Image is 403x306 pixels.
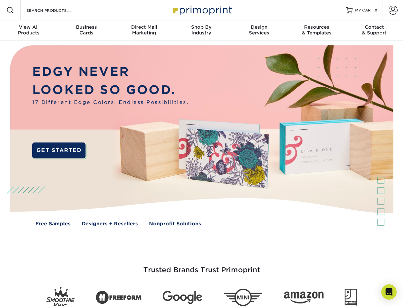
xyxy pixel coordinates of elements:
input: SEARCH PRODUCTS..... [26,6,88,14]
span: 17 Different Edge Colors. Endless Possibilities. [32,99,189,106]
span: Shop By [173,24,230,30]
a: GET STARTED [32,142,86,158]
div: & Support [346,24,403,36]
div: Marketing [115,24,173,36]
iframe: Google Customer Reviews [2,287,54,304]
a: Nonprofit Solutions [149,220,201,228]
span: Direct Mail [115,24,173,30]
a: Shop ByIndustry [173,20,230,41]
a: DesignServices [230,20,288,41]
p: EDGY NEVER [32,63,189,81]
p: LOOKED SO GOOD. [32,81,189,99]
div: Services [230,24,288,36]
a: Free Samples [35,220,71,228]
h3: Trusted Brands Trust Primoprint [15,251,388,282]
span: Resources [288,24,345,30]
img: Primoprint [170,3,234,17]
img: Amazon [284,292,324,304]
div: Open Intercom Messenger [381,284,397,300]
a: Resources& Templates [288,20,345,41]
span: Business [57,24,115,30]
img: Google [163,291,202,304]
div: & Templates [288,24,345,36]
span: Contact [346,24,403,30]
a: Contact& Support [346,20,403,41]
span: MY CART [355,8,373,13]
a: Direct MailMarketing [115,20,173,41]
img: Goodwill [345,289,357,306]
a: Designers + Resellers [82,220,138,228]
div: Industry [173,24,230,36]
span: 0 [375,8,377,12]
a: BusinessCards [57,20,115,41]
div: Cards [57,24,115,36]
span: Design [230,24,288,30]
